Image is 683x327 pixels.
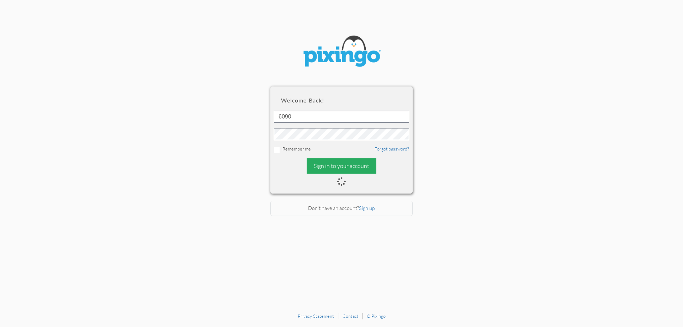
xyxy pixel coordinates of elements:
a: Contact [343,313,359,319]
a: Forgot password? [375,146,409,152]
a: © Pixingo [367,313,386,319]
input: ID or Email [274,111,409,123]
div: Sign in to your account [307,158,376,174]
a: Privacy Statement [298,313,334,319]
img: pixingo logo [299,32,384,72]
a: Sign up [359,205,375,211]
h2: Welcome back! [281,97,402,104]
div: Don't have an account? [270,201,413,216]
div: Remember me [274,146,409,153]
